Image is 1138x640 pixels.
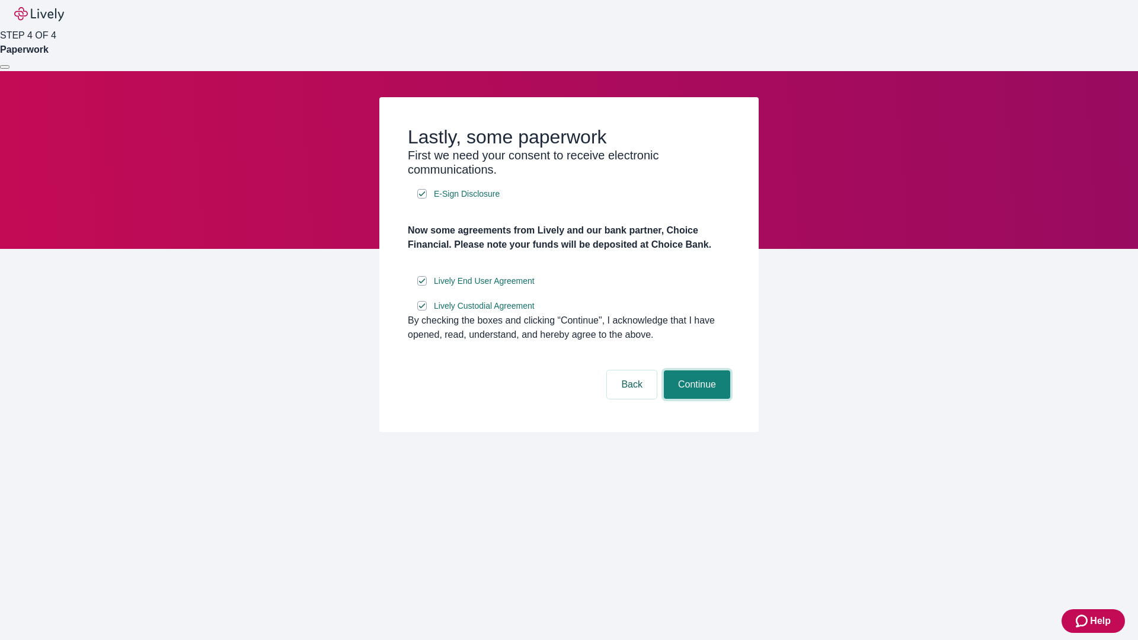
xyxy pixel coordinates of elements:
svg: Zendesk support icon [1076,614,1090,628]
h4: Now some agreements from Lively and our bank partner, Choice Financial. Please note your funds wi... [408,223,730,252]
h2: Lastly, some paperwork [408,126,730,148]
div: By checking the boxes and clicking “Continue", I acknowledge that I have opened, read, understand... [408,313,730,342]
h3: First we need your consent to receive electronic communications. [408,148,730,177]
span: Lively End User Agreement [434,275,535,287]
a: e-sign disclosure document [431,299,537,313]
span: Lively Custodial Agreement [434,300,535,312]
span: E-Sign Disclosure [434,188,500,200]
a: e-sign disclosure document [431,274,537,289]
button: Back [607,370,657,399]
a: e-sign disclosure document [431,187,502,201]
img: Lively [14,7,64,21]
button: Zendesk support iconHelp [1062,609,1125,633]
button: Continue [664,370,730,399]
span: Help [1090,614,1111,628]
